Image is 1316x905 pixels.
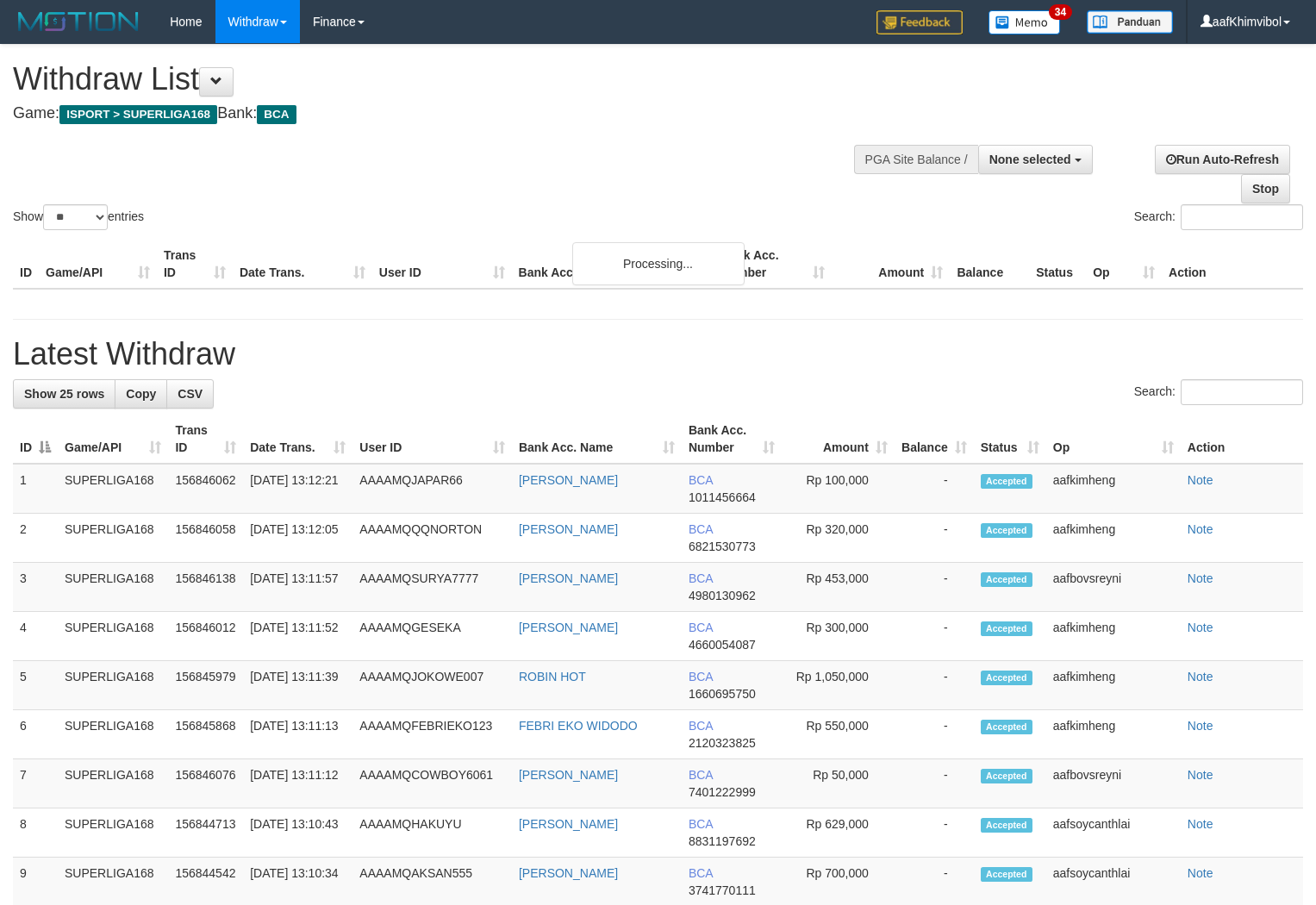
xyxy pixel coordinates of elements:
a: Note [1188,768,1213,782]
td: [DATE] 13:12:05 [243,514,352,563]
a: Note [1188,473,1213,487]
a: [PERSON_NAME] [519,571,618,585]
td: aafkimheng [1046,514,1181,563]
a: Stop [1241,174,1290,203]
td: AAAAMQFEBRIEKO123 [352,710,512,759]
a: Note [1188,522,1213,536]
input: Search: [1181,204,1303,230]
td: aafkimheng [1046,710,1181,759]
td: - [895,661,974,710]
td: SUPERLIGA168 [58,759,168,808]
a: CSV [166,379,214,409]
span: Copy 1011456664 to clipboard [689,490,756,504]
td: SUPERLIGA168 [58,612,168,661]
th: Amount: activate to sort column ascending [782,415,895,464]
td: aafbovsreyni [1046,759,1181,808]
td: aafsoycanthlai [1046,808,1181,858]
td: - [895,759,974,808]
td: [DATE] 13:11:12 [243,759,352,808]
td: - [895,464,974,514]
span: Copy 7401222999 to clipboard [689,785,756,799]
span: 34 [1049,4,1072,20]
button: None selected [978,145,1093,174]
td: AAAAMQQQNORTON [352,514,512,563]
td: 6 [13,710,58,759]
span: BCA [689,522,713,536]
label: Search: [1134,204,1303,230]
a: [PERSON_NAME] [519,473,618,487]
td: [DATE] 13:11:57 [243,563,352,612]
span: Accepted [981,867,1032,882]
th: Bank Acc. Number [714,240,832,289]
td: - [895,808,974,858]
th: Status: activate to sort column ascending [974,415,1046,464]
td: aafbovsreyni [1046,563,1181,612]
td: 156845868 [168,710,243,759]
a: Note [1188,571,1213,585]
td: 3 [13,563,58,612]
td: Rp 300,000 [782,612,895,661]
span: BCA [689,670,713,683]
th: Trans ID: activate to sort column ascending [168,415,243,464]
a: [PERSON_NAME] [519,768,618,782]
td: 156845979 [168,661,243,710]
td: AAAAMQJAPAR66 [352,464,512,514]
td: 1 [13,464,58,514]
span: BCA [689,473,713,487]
th: ID: activate to sort column descending [13,415,58,464]
span: Accepted [981,818,1032,833]
span: Show 25 rows [24,387,104,401]
td: Rp 453,000 [782,563,895,612]
th: Date Trans.: activate to sort column ascending [243,415,352,464]
span: Accepted [981,523,1032,538]
a: Note [1188,670,1213,683]
td: - [895,563,974,612]
td: aafkimheng [1046,464,1181,514]
a: ROBIN HOT [519,670,586,683]
td: AAAAMQSURYA7777 [352,563,512,612]
th: Balance: activate to sort column ascending [895,415,974,464]
td: AAAAMQHAKUYU [352,808,512,858]
th: Action [1181,415,1303,464]
td: 4 [13,612,58,661]
td: [DATE] 13:11:39 [243,661,352,710]
a: [PERSON_NAME] [519,866,618,880]
th: Bank Acc. Number: activate to sort column ascending [682,415,782,464]
span: Accepted [981,671,1032,685]
span: Accepted [981,621,1032,636]
img: Feedback.jpg [876,10,963,34]
td: [DATE] 13:11:52 [243,612,352,661]
td: Rp 629,000 [782,808,895,858]
input: Search: [1181,379,1303,405]
span: Copy 4980130962 to clipboard [689,589,756,602]
th: ID [13,240,39,289]
a: [PERSON_NAME] [519,621,618,634]
td: 156844713 [168,808,243,858]
th: User ID [372,240,512,289]
td: Rp 1,050,000 [782,661,895,710]
th: Balance [950,240,1029,289]
label: Search: [1134,379,1303,405]
td: 156846076 [168,759,243,808]
span: ISPORT > SUPERLIGA168 [59,105,217,124]
th: Status [1029,240,1086,289]
th: Game/API [39,240,157,289]
div: Processing... [572,242,745,285]
span: BCA [689,621,713,634]
span: Copy 4660054087 to clipboard [689,638,756,652]
span: Copy 8831197692 to clipboard [689,834,756,848]
a: Copy [115,379,167,409]
select: Showentries [43,204,108,230]
span: Copy [126,387,156,401]
td: SUPERLIGA168 [58,661,168,710]
td: Rp 320,000 [782,514,895,563]
td: [DATE] 13:12:21 [243,464,352,514]
a: Note [1188,621,1213,634]
td: - [895,612,974,661]
td: aafkimheng [1046,661,1181,710]
td: 156846058 [168,514,243,563]
td: AAAAMQGESEKA [352,612,512,661]
td: AAAAMQCOWBOY6061 [352,759,512,808]
span: Copy 1660695750 to clipboard [689,687,756,701]
span: Accepted [981,474,1032,489]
